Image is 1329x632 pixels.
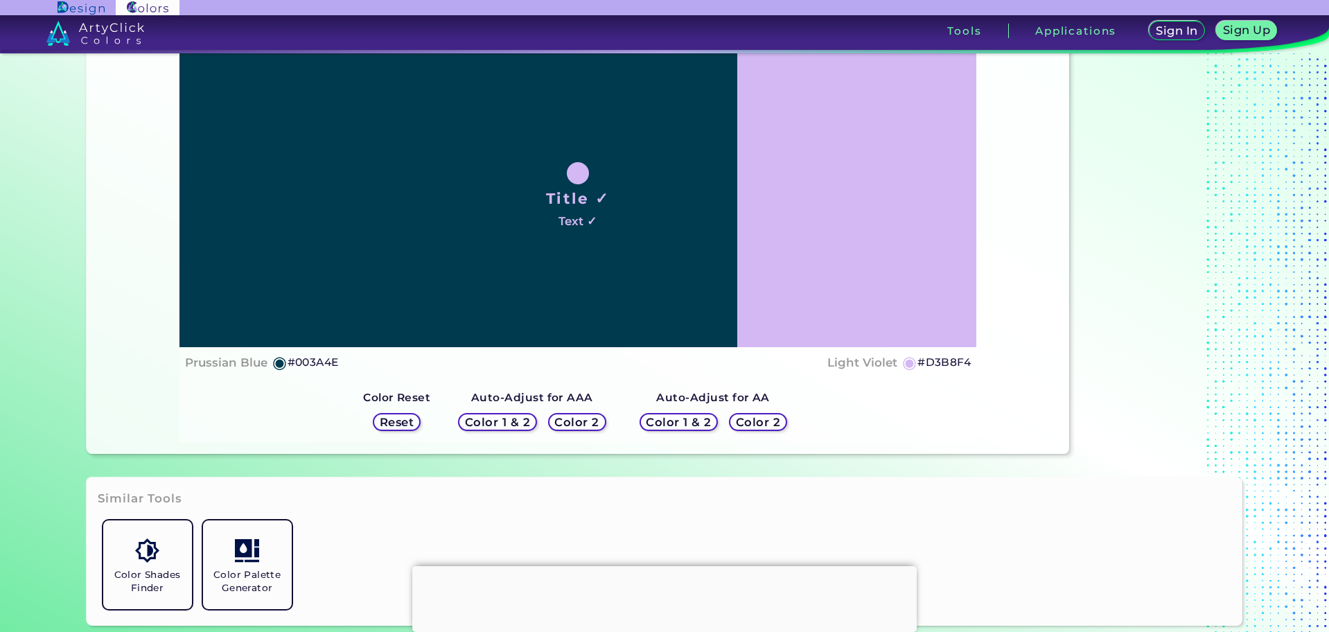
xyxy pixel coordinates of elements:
[827,353,897,373] h4: Light Violet
[1225,25,1268,35] h5: Sign Up
[1152,22,1203,39] a: Sign In
[902,354,917,371] h5: ◉
[468,416,527,427] h5: Color 1 & 2
[917,353,971,371] h5: #D3B8F4
[98,515,197,615] a: Color Shades Finder
[546,188,610,209] h1: Title ✓
[288,353,339,371] h5: #003A4E
[649,416,708,427] h5: Color 1 & 2
[58,1,104,15] img: ArtyClick Design logo
[558,211,597,231] h4: Text ✓
[557,416,597,427] h5: Color 2
[656,391,769,404] strong: Auto-Adjust for AA
[471,391,593,404] strong: Auto-Adjust for AAA
[1035,26,1116,36] h3: Applications
[235,538,259,563] img: icon_col_pal_col.svg
[46,21,144,46] img: logo_artyclick_colors_white.svg
[98,491,182,507] h3: Similar Tools
[738,416,778,427] h5: Color 2
[135,538,159,563] img: icon_color_shades.svg
[412,566,917,629] iframe: Advertisement
[381,416,412,427] h5: Reset
[363,391,430,404] strong: Color Reset
[947,26,981,36] h3: Tools
[109,568,186,595] h5: Color Shades Finder
[209,568,286,595] h5: Color Palette Generator
[185,353,267,373] h4: Prussian Blue
[197,515,297,615] a: Color Palette Generator
[1220,22,1274,39] a: Sign Up
[1158,26,1195,36] h5: Sign In
[272,354,288,371] h5: ◉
